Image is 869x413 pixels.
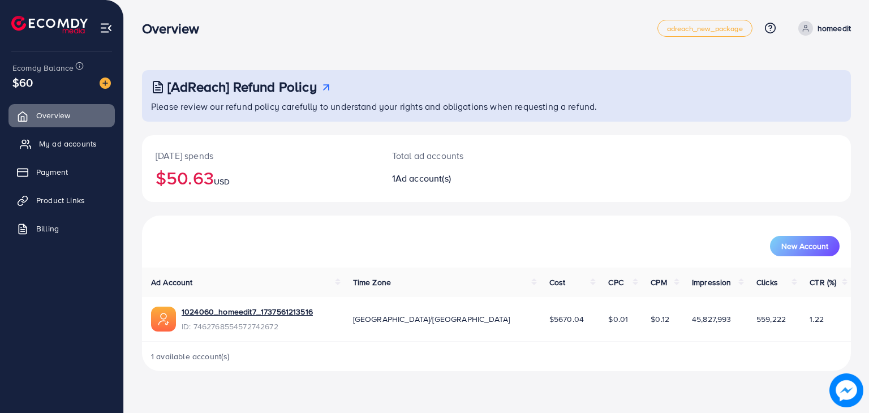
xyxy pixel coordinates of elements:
[794,21,851,36] a: homeedit
[657,20,752,37] a: adreach_new_package
[36,223,59,234] span: Billing
[151,277,193,288] span: Ad Account
[151,351,230,362] span: 1 available account(s)
[39,138,97,149] span: My ad accounts
[156,167,365,188] h2: $50.63
[151,100,844,113] p: Please review our refund policy carefully to understand your rights and obligations when requesti...
[608,277,623,288] span: CPC
[12,62,74,74] span: Ecomdy Balance
[214,176,230,187] span: USD
[8,132,115,155] a: My ad accounts
[353,313,510,325] span: [GEOGRAPHIC_DATA]/[GEOGRAPHIC_DATA]
[756,277,778,288] span: Clicks
[810,313,824,325] span: 1.22
[182,321,313,332] span: ID: 7462768554572742672
[692,313,732,325] span: 45,827,993
[36,110,70,121] span: Overview
[142,20,208,37] h3: Overview
[8,104,115,127] a: Overview
[8,189,115,212] a: Product Links
[8,217,115,240] a: Billing
[651,313,669,325] span: $0.12
[608,313,628,325] span: $0.01
[549,313,584,325] span: $5670.04
[667,25,743,32] span: adreach_new_package
[182,306,313,317] a: 1024060_homeedit7_1737561213516
[392,173,542,184] h2: 1
[781,242,828,250] span: New Account
[829,373,863,407] img: image
[353,277,391,288] span: Time Zone
[100,21,113,35] img: menu
[167,79,317,95] h3: [AdReach] Refund Policy
[156,149,365,162] p: [DATE] spends
[818,21,851,35] p: homeedit
[8,161,115,183] a: Payment
[151,307,176,332] img: ic-ads-acc.e4c84228.svg
[100,78,111,89] img: image
[651,277,666,288] span: CPM
[11,16,88,33] img: logo
[36,166,68,178] span: Payment
[36,195,85,206] span: Product Links
[12,74,33,91] span: $60
[392,149,542,162] p: Total ad accounts
[395,172,451,184] span: Ad account(s)
[692,277,732,288] span: Impression
[549,277,566,288] span: Cost
[756,313,786,325] span: 559,222
[770,236,840,256] button: New Account
[810,277,836,288] span: CTR (%)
